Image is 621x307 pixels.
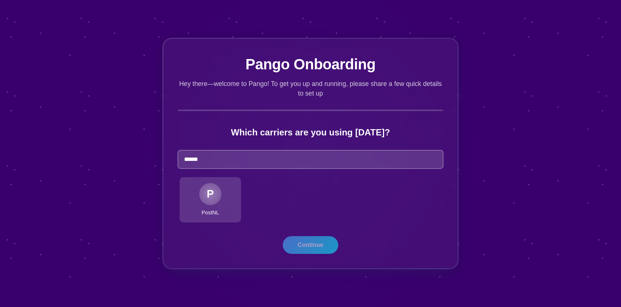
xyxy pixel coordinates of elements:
[178,53,443,75] h1: Pango Onboarding
[283,236,338,254] button: Continue
[178,126,443,139] h2: Which carriers are you using [DATE]?
[207,186,214,202] div: P
[201,209,219,217] span: PostNL
[178,79,443,99] p: Hey there—welcome to Pango! To get you up and running, please share a few quick details to set up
